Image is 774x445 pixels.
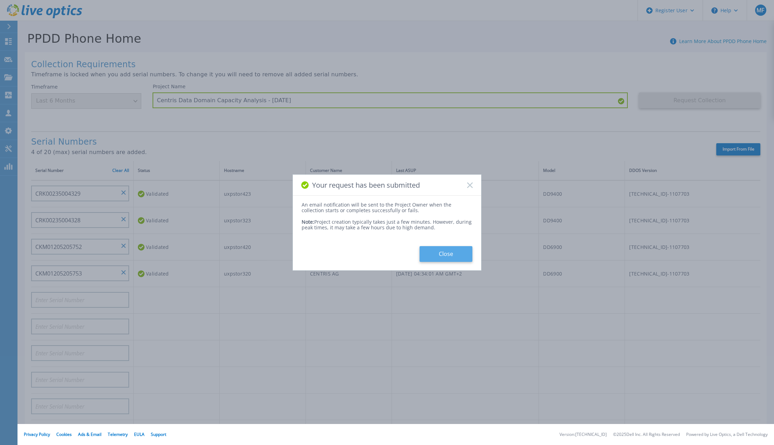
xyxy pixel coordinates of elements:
[420,246,472,262] button: Close
[56,431,72,437] a: Cookies
[613,432,680,437] li: © 2025 Dell Inc. All Rights Reserved
[151,431,166,437] a: Support
[302,214,472,230] div: Project creation typically takes just a few minutes. However, during peak times, it may take a fe...
[108,431,128,437] a: Telemetry
[560,432,607,437] li: Version: [TECHNICAL_ID]
[302,218,314,225] span: Note:
[134,431,145,437] a: EULA
[24,431,50,437] a: Privacy Policy
[78,431,101,437] a: Ads & Email
[686,432,768,437] li: Powered by Live Optics, a Dell Technology
[312,181,420,189] span: Your request has been submitted
[302,202,472,213] div: An email notification will be sent to the Project Owner when the collection starts or completes s...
